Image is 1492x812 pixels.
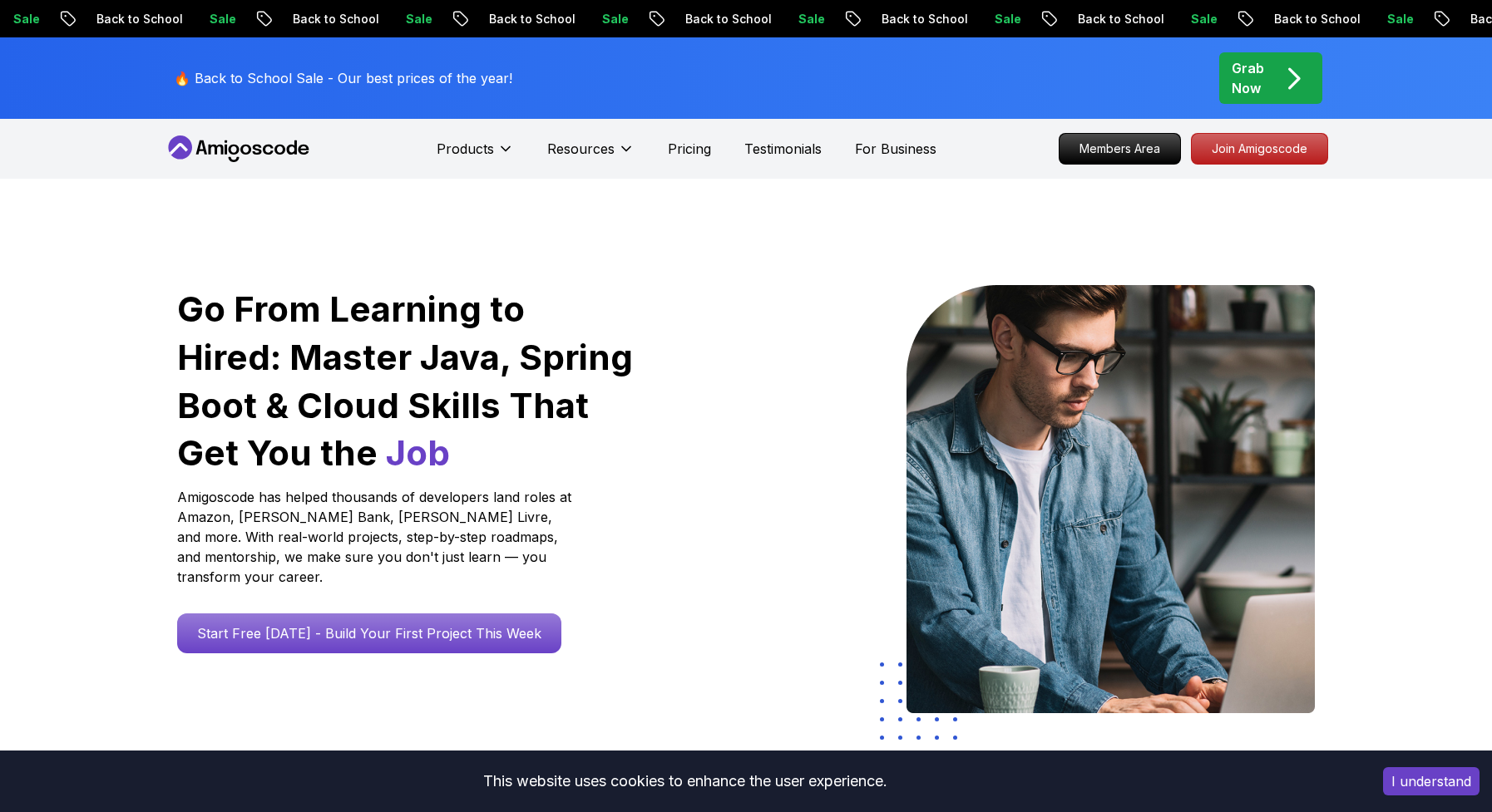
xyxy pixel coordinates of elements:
p: Back to School [124,11,237,27]
button: Products [437,139,514,172]
p: Sale [41,11,94,27]
a: Start Free [DATE] - Build Your First Project This Week [177,613,561,653]
p: Back to School [713,11,826,27]
div: This website uses cookies to enhance the user experience. [12,763,1358,800]
span: Job [386,431,450,474]
p: Resources [547,139,615,159]
p: Grab Now [1232,58,1264,98]
a: Testimonials [744,139,822,159]
img: hero [907,285,1315,713]
button: Resources [547,139,635,172]
p: Join Amigoscode [1192,134,1327,164]
p: Sale [1022,11,1075,27]
p: 🔥 Back to School Sale - Our best prices of the year! [174,68,512,88]
a: Members Area [1059,133,1181,165]
p: Amigoscode has helped thousands of developers land roles at Amazon, [PERSON_NAME] Bank, [PERSON_N... [177,487,576,587]
p: Sale [1218,11,1272,27]
p: Back to School [516,11,630,27]
p: Sale [826,11,879,27]
a: For Business [855,139,936,159]
p: Back to School [1105,11,1218,27]
button: Accept cookies [1383,767,1480,795]
p: Members Area [1060,134,1180,164]
p: Sale [1415,11,1468,27]
h1: Go From Learning to Hired: Master Java, Spring Boot & Cloud Skills That Get You the [177,285,635,477]
p: Back to School [320,11,433,27]
p: Sale [630,11,683,27]
p: Back to School [909,11,1022,27]
p: Sale [433,11,487,27]
p: Products [437,139,494,159]
p: Sale [237,11,290,27]
p: Back to School [1302,11,1415,27]
a: Join Amigoscode [1191,133,1328,165]
a: Pricing [668,139,711,159]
